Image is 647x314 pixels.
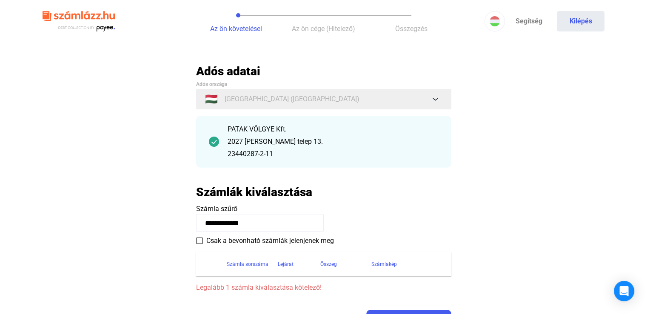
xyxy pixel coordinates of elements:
[228,137,439,147] div: 2027 [PERSON_NAME] telep 13.
[225,94,359,104] span: [GEOGRAPHIC_DATA] ([GEOGRAPHIC_DATA])
[228,149,439,159] div: 23440287-2-11
[228,124,439,134] div: PATAK VÖLGYE Kft.
[278,259,320,269] div: Lejárat
[205,94,218,104] span: 🇭🇺
[227,259,278,269] div: Számla sorszáma
[371,259,397,269] div: Számlakép
[196,64,451,79] h2: Adós adatai
[320,259,337,269] div: Összeg
[278,259,294,269] div: Lejárat
[196,89,451,109] button: 🇭🇺[GEOGRAPHIC_DATA] ([GEOGRAPHIC_DATA])
[614,281,634,301] div: Open Intercom Messenger
[210,25,262,33] span: Az ön követelései
[209,137,219,147] img: checkmark-darker-green-circle
[557,11,604,31] button: Kilépés
[395,25,428,33] span: Összegzés
[490,16,500,26] img: HU
[196,185,312,200] h2: Számlák kiválasztása
[485,11,505,31] button: HU
[196,81,227,87] span: Adós országa
[320,259,371,269] div: Összeg
[196,283,451,293] span: Legalább 1 számla kiválasztása kötelező!
[292,25,355,33] span: Az ön cége (Hitelező)
[227,259,268,269] div: Számla sorszáma
[196,205,237,213] span: Számla szűrő
[206,236,334,246] span: Csak a bevonható számlák jelenjenek meg
[43,8,115,35] img: szamlazzhu-logo
[505,11,553,31] a: Segítség
[371,259,441,269] div: Számlakép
